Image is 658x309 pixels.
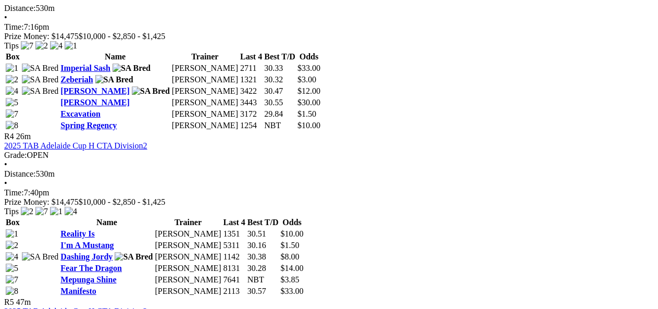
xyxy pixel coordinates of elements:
[95,75,133,84] img: SA Bred
[297,52,321,62] th: Odds
[35,207,48,216] img: 7
[297,86,320,95] span: $12.00
[4,22,654,32] div: 7:16pm
[223,286,246,296] td: 2113
[247,252,279,262] td: 30.38
[6,109,18,119] img: 7
[60,252,113,261] a: Dashing Jordy
[240,109,263,119] td: 3172
[22,252,59,262] img: SA Bred
[240,75,263,85] td: 1321
[240,97,263,108] td: 3443
[281,287,304,295] span: $33.00
[4,132,14,141] span: R4
[171,120,239,131] td: [PERSON_NAME]
[21,207,33,216] img: 2
[247,286,279,296] td: 30.57
[4,4,654,13] div: 530m
[240,52,263,62] th: Last 4
[264,52,296,62] th: Best T/D
[4,141,147,150] a: 2025 TAB Adelaide Cup H CTA Division2
[281,264,304,273] span: $14.00
[223,240,246,251] td: 5311
[60,229,94,238] a: Reality Is
[4,197,654,207] div: Prize Money: $14,475
[171,109,239,119] td: [PERSON_NAME]
[154,263,221,274] td: [PERSON_NAME]
[264,63,296,73] td: 30.33
[60,241,114,250] a: I'm A Mustang
[65,207,77,216] img: 4
[60,86,129,95] a: [PERSON_NAME]
[240,120,263,131] td: 1254
[240,63,263,73] td: 2711
[297,109,316,118] span: $1.50
[4,169,654,179] div: 530m
[16,132,31,141] span: 26m
[6,121,18,130] img: 8
[281,229,304,238] span: $10.00
[281,275,300,284] span: $3.85
[154,240,221,251] td: [PERSON_NAME]
[132,86,170,96] img: SA Bred
[4,160,7,169] span: •
[264,75,296,85] td: 30.32
[4,188,654,197] div: 7:40pm
[264,86,296,96] td: 30.47
[171,52,239,62] th: Trainer
[6,98,18,107] img: 5
[60,64,110,72] a: Imperial Sash
[6,264,18,273] img: 5
[4,207,19,216] span: Tips
[6,64,18,73] img: 1
[4,13,7,22] span: •
[4,179,7,188] span: •
[60,287,96,295] a: Manifesto
[247,275,279,285] td: NBT
[79,197,166,206] span: $10,000 - $2,850 - $1,425
[60,52,170,62] th: Name
[297,98,320,107] span: $30.00
[6,275,18,285] img: 7
[6,241,18,250] img: 2
[4,32,654,41] div: Prize Money: $14,475
[280,217,304,228] th: Odds
[50,41,63,51] img: 4
[4,41,19,50] span: Tips
[22,64,59,73] img: SA Bred
[6,52,20,61] span: Box
[60,109,100,118] a: Excavation
[35,41,48,51] img: 2
[154,229,221,239] td: [PERSON_NAME]
[60,75,93,84] a: Zeberiah
[281,252,300,261] span: $8.00
[6,287,18,296] img: 8
[223,263,246,274] td: 8131
[4,151,654,160] div: OPEN
[154,275,221,285] td: [PERSON_NAME]
[4,151,27,159] span: Grade:
[171,97,239,108] td: [PERSON_NAME]
[16,298,31,306] span: 47m
[6,86,18,96] img: 4
[171,63,239,73] td: [PERSON_NAME]
[297,64,320,72] span: $33.00
[171,86,239,96] td: [PERSON_NAME]
[6,252,18,262] img: 4
[4,4,35,13] span: Distance:
[60,264,122,273] a: Fear The Dragon
[247,263,279,274] td: 30.28
[60,98,129,107] a: [PERSON_NAME]
[4,169,35,178] span: Distance:
[223,252,246,262] td: 1142
[247,217,279,228] th: Best T/D
[21,41,33,51] img: 7
[264,120,296,131] td: NBT
[60,121,117,130] a: Spring Regency
[297,75,316,84] span: $3.00
[4,298,14,306] span: R5
[264,97,296,108] td: 30.55
[79,32,166,41] span: $10,000 - $2,850 - $1,425
[22,86,59,96] img: SA Bred
[264,109,296,119] td: 29.84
